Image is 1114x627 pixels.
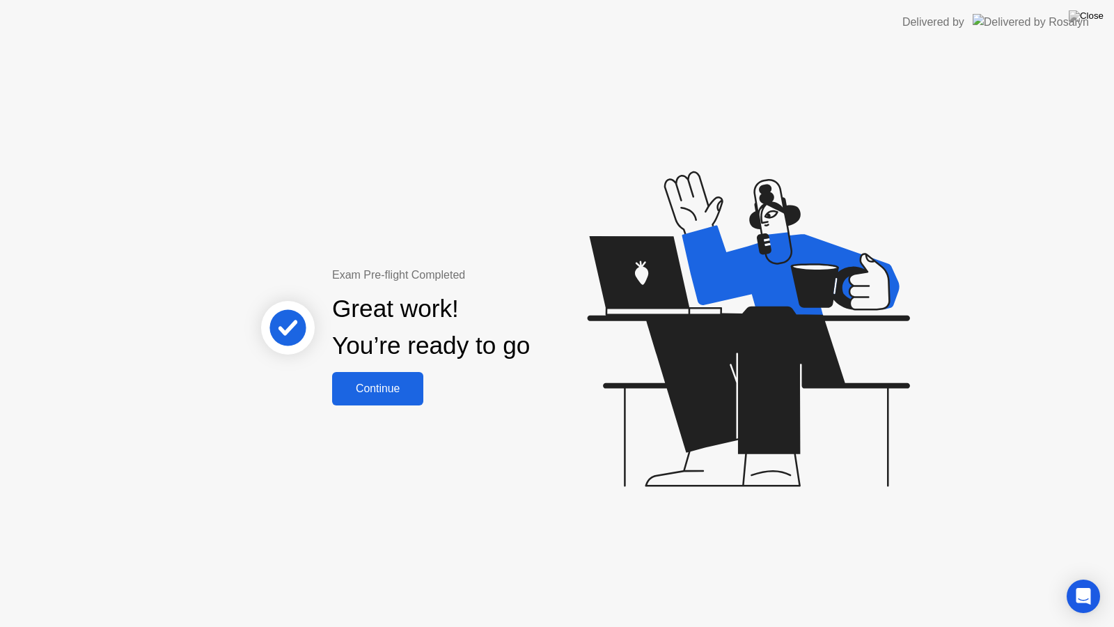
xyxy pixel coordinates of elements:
[332,291,530,364] div: Great work! You’re ready to go
[973,14,1089,30] img: Delivered by Rosalyn
[336,382,419,395] div: Continue
[1067,580,1100,613] div: Open Intercom Messenger
[902,14,964,31] div: Delivered by
[332,372,423,405] button: Continue
[332,267,620,284] div: Exam Pre-flight Completed
[1069,10,1104,22] img: Close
